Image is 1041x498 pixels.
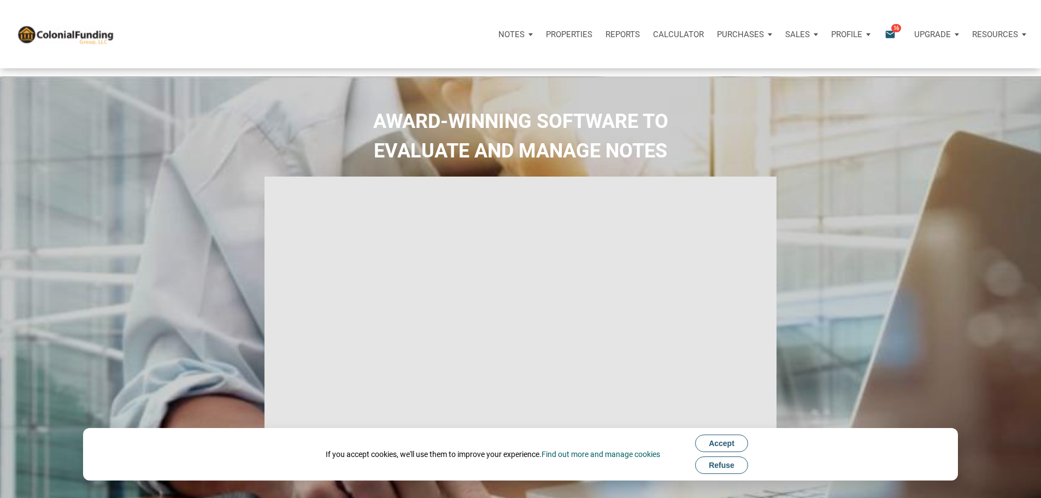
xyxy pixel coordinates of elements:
button: Accept [695,435,748,452]
span: Refuse [709,461,734,470]
button: Refuse [695,456,748,474]
span: Accept [709,439,734,448]
div: If you accept cookies, we'll use them to improve your experience. [326,449,660,460]
a: Find out more and manage cookies [542,450,660,459]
